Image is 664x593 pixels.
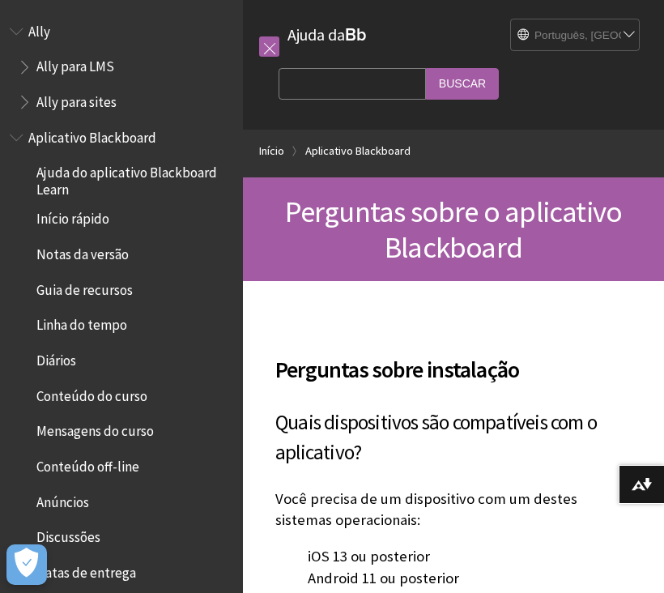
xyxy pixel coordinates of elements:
nav: Book outline for Anthology Ally Help [10,18,233,116]
span: Mensagens do curso [36,418,154,440]
span: Conteúdo do curso [36,382,147,404]
span: Conteúdo off-line [36,453,139,475]
span: Ally [28,18,50,40]
span: Perguntas sobre o aplicativo Blackboard [285,193,623,266]
span: Discussões [36,524,100,546]
a: Ajuda daBb [287,24,367,45]
p: iOS 13 ou posterior Android 11 ou posterior [275,546,632,588]
p: Você precisa de um dispositivo com um destes sistemas operacionais: [275,488,632,531]
span: Início rápido [36,206,109,228]
span: Datas de entrega [36,559,136,581]
a: Início [259,141,284,161]
span: Diários [36,347,76,369]
span: Aplicativo Blackboard [28,124,156,146]
strong: Bb [345,24,367,45]
span: Ally para LMS [36,53,114,75]
h3: Quais dispositivos são compatíveis com o aplicativo? [275,407,632,469]
select: Site Language Selector [511,19,641,52]
span: Ajuda do aplicativo Blackboard Learn [36,160,232,198]
span: Notas da versão [36,241,129,262]
span: Guia de recursos [36,276,133,298]
h2: Perguntas sobre instalação [275,333,632,386]
span: Linha do tempo [36,312,127,334]
a: Aplicativo Blackboard [305,141,411,161]
button: Abrir preferências [6,544,47,585]
span: Ally para sites [36,88,117,110]
span: Anúncios [36,488,89,510]
input: Buscar [426,68,499,100]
